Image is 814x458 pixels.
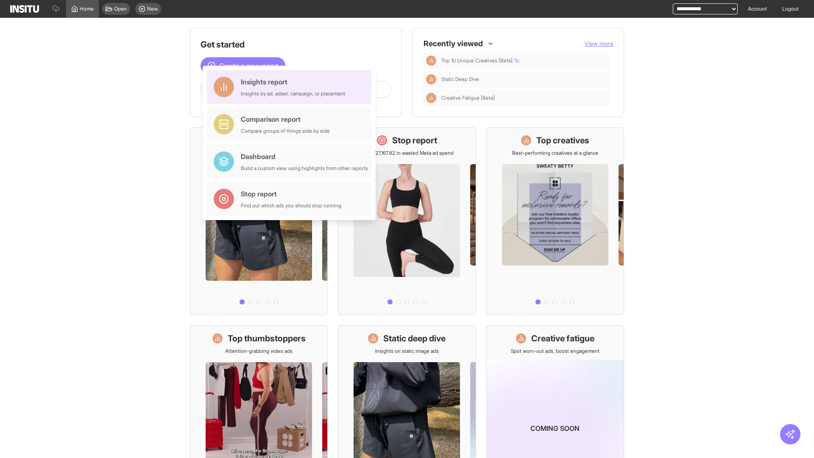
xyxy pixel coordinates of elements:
span: View more [585,40,613,47]
h1: Top thumbstoppers [228,332,306,344]
p: Best-performing creatives at a glance [512,150,598,156]
div: Dashboard [241,151,368,162]
div: Stop report [241,189,341,199]
div: Insights [426,93,436,103]
h1: Stop report [392,134,437,146]
h1: Get started [201,39,391,50]
a: Top creativesBest-performing creatives at a glance [486,127,624,315]
button: View more [585,39,613,48]
div: Insights [426,56,436,66]
span: Top 10 Unique Creatives [Beta] [441,57,607,64]
p: Save £27,167.82 in wasted Meta ad spend [360,150,454,156]
div: Find out which ads you should stop running [241,202,341,209]
div: Compare groups of things side by side [241,128,330,134]
span: Static Deep Dive [441,76,607,83]
span: Static Deep Dive [441,76,479,83]
p: Attention-grabbing video ads [225,348,293,355]
span: New [147,6,158,12]
button: Create a new report [201,57,285,74]
div: Build a custom view using highlights from other reports [241,165,368,172]
span: Open [114,6,127,12]
div: Insights by ad, adset, campaign, or placement [241,90,345,97]
div: Insights report [241,77,345,87]
span: Creative Fatigue [Beta] [441,95,495,101]
div: Comparison report [241,114,330,124]
p: Insights on static image ads [375,348,439,355]
span: Create a new report [219,61,279,71]
h1: Static deep dive [383,332,446,344]
span: Top 10 Unique Creatives [Beta] [441,57,519,64]
img: Logo [10,5,39,13]
h1: Top creatives [536,134,589,146]
span: Creative Fatigue [Beta] [441,95,607,101]
span: Home [80,6,94,12]
a: Stop reportSave £27,167.82 in wasted Meta ad spend [338,127,476,315]
a: What's live nowSee all active ads instantly [190,127,328,315]
div: Insights [426,74,436,84]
